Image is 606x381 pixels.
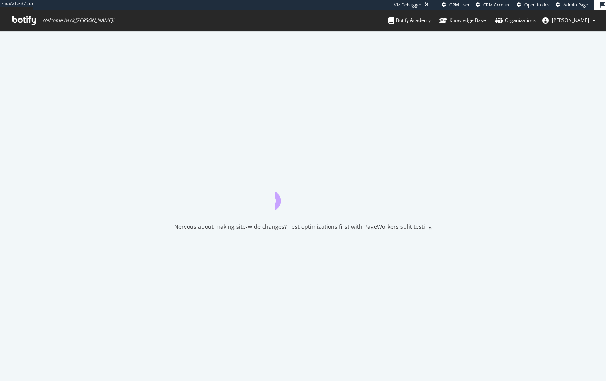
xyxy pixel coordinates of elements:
[275,181,332,210] div: animation
[476,2,511,8] a: CRM Account
[563,2,588,8] span: Admin Page
[552,17,589,24] span: kerry
[439,16,486,24] div: Knowledge Base
[524,2,550,8] span: Open in dev
[483,2,511,8] span: CRM Account
[442,2,470,8] a: CRM User
[174,223,432,231] div: Nervous about making site-wide changes? Test optimizations first with PageWorkers split testing
[495,10,536,31] a: Organizations
[388,10,431,31] a: Botify Academy
[517,2,550,8] a: Open in dev
[388,16,431,24] div: Botify Academy
[556,2,588,8] a: Admin Page
[536,14,602,27] button: [PERSON_NAME]
[42,17,114,24] span: Welcome back, [PERSON_NAME] !
[495,16,536,24] div: Organizations
[439,10,486,31] a: Knowledge Base
[394,2,423,8] div: Viz Debugger:
[449,2,470,8] span: CRM User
